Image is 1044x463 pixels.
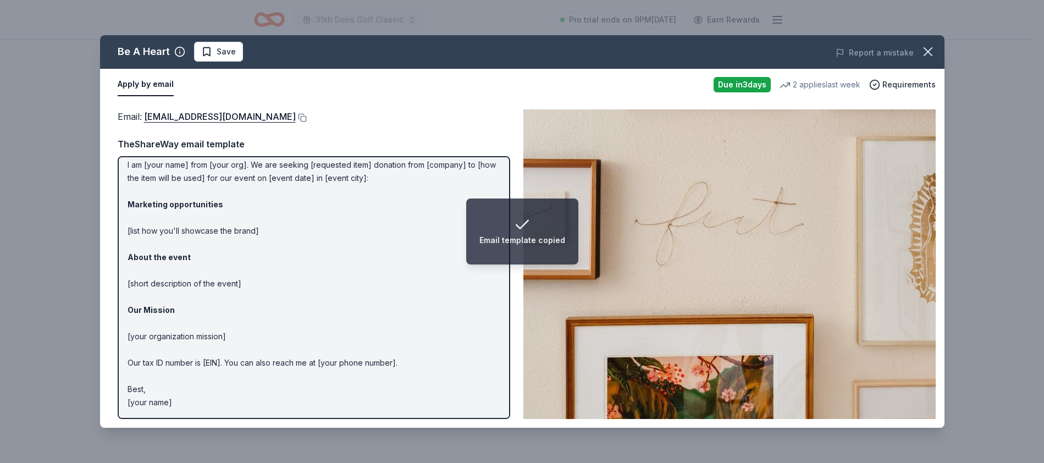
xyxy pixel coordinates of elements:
[714,77,771,92] div: Due in 3 days
[128,200,223,209] strong: Marketing opportunities
[128,305,175,315] strong: Our Mission
[869,78,936,91] button: Requirements
[144,109,296,124] a: [EMAIL_ADDRESS][DOMAIN_NAME]
[128,252,191,262] strong: About the event
[523,109,936,419] img: Image for Be A Heart
[128,132,500,409] p: Hi [name/there], I am [your name] from [your org]. We are seeking [requested item] donation from ...
[882,78,936,91] span: Requirements
[217,45,236,58] span: Save
[479,234,565,247] div: Email template copied
[194,42,243,62] button: Save
[118,73,174,96] button: Apply by email
[118,111,296,122] span: Email :
[780,78,860,91] div: 2 applies last week
[118,43,170,60] div: Be A Heart
[836,46,914,59] button: Report a mistake
[118,137,510,151] div: TheShareWay email template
